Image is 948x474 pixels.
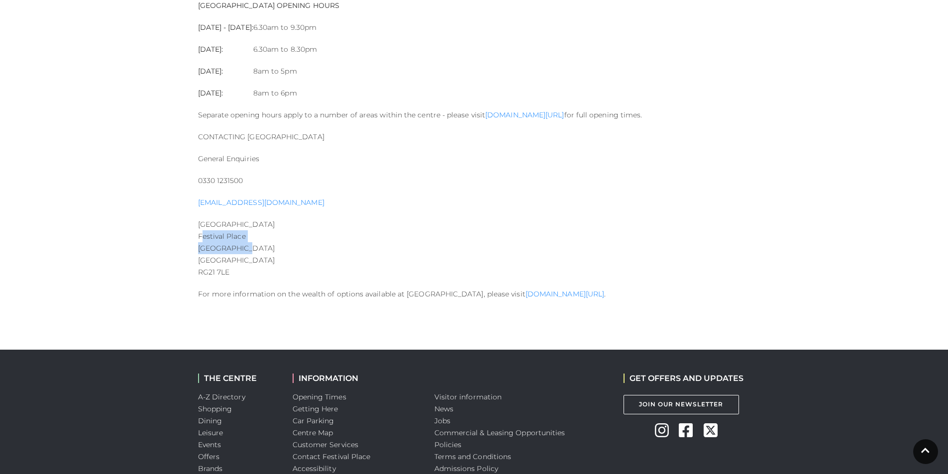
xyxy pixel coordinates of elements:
[198,67,223,76] strong: [DATE]:
[293,440,359,449] a: Customer Services
[198,23,253,32] strong: [DATE] - [DATE]:
[434,452,512,461] a: Terms and Conditions
[624,395,739,414] a: Join Our Newsletter
[293,464,336,473] a: Accessibility
[198,392,245,401] a: A-Z Directory
[293,374,420,383] h2: INFORMATION
[434,464,499,473] a: Admissions Policy
[198,198,324,207] a: [EMAIL_ADDRESS][DOMAIN_NAME]
[485,110,564,119] a: [DOMAIN_NAME][URL]
[434,404,453,413] a: News
[198,1,339,10] strong: [GEOGRAPHIC_DATA] OPENING HOURS
[198,175,750,187] p: 0330 1231500
[198,404,232,413] a: Shopping
[198,153,750,165] p: General Enquiries
[434,416,450,425] a: Jobs
[434,440,462,449] a: Policies
[293,392,346,401] a: Opening Times
[198,464,223,473] a: Brands
[198,218,750,278] p: [GEOGRAPHIC_DATA] Festival Place [GEOGRAPHIC_DATA] [GEOGRAPHIC_DATA] RG21 7LE
[198,416,222,425] a: Dining
[293,404,338,413] a: Getting Here
[198,45,223,54] strong: [DATE]:
[198,452,220,461] a: Offers
[253,43,317,55] p: 6.30am to 8.30pm
[198,89,223,97] strong: [DATE]:
[198,109,750,121] p: Separate opening hours apply to a number of areas within the centre - please visit for full openi...
[434,428,565,437] a: Commercial & Leasing Opportunities
[253,65,317,77] p: 8am to 5pm
[293,428,333,437] a: Centre Map
[624,374,743,383] h2: GET OFFERS AND UPDATES
[293,416,334,425] a: Car Parking
[253,87,317,99] p: 8am to 6pm
[198,374,278,383] h2: THE CENTRE
[198,440,221,449] a: Events
[253,21,317,33] p: 6.30am to 9.30pm
[198,131,750,143] p: CONTACTING [GEOGRAPHIC_DATA]
[198,288,750,300] p: For more information on the wealth of options available at [GEOGRAPHIC_DATA], please visit .
[198,428,223,437] a: Leisure
[526,289,604,298] a: [DOMAIN_NAME][URL]
[293,452,371,461] a: Contact Festival Place
[434,392,502,401] a: Visitor information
